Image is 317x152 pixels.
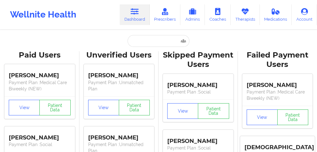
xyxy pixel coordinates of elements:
[4,50,75,60] div: Paid Users
[150,4,181,25] a: Prescribers
[9,79,71,92] p: Payment Plan : Medical Care Biweekly (NEW)
[39,100,70,115] button: Patient Data
[260,4,292,25] a: Medications
[88,129,150,141] div: [PERSON_NAME]
[167,133,229,145] div: [PERSON_NAME]
[120,4,150,25] a: Dashboard
[167,145,229,151] p: Payment Plan : Social
[88,100,119,115] button: View
[9,100,40,115] button: View
[88,79,150,92] p: Payment Plan : Unmatched Plan
[277,109,308,125] button: Patient Data
[247,77,309,89] div: [PERSON_NAME]
[9,68,71,79] div: [PERSON_NAME]
[88,68,150,79] div: [PERSON_NAME]
[292,4,317,25] a: Account
[84,50,154,60] div: Unverified Users
[198,103,229,119] button: Patient Data
[205,4,231,25] a: Coaches
[9,129,71,141] div: [PERSON_NAME]
[180,4,205,25] a: Admins
[167,77,229,89] div: [PERSON_NAME]
[163,50,234,70] div: Skipped Payment Users
[247,109,278,125] button: View
[167,89,229,95] p: Payment Plan : Social
[231,4,260,25] a: Therapists
[9,141,71,148] p: Payment Plan : Social
[242,50,313,70] div: Failed Payment Users
[247,89,309,101] p: Payment Plan : Medical Care Biweekly (NEW)
[119,100,150,115] button: Patient Data
[167,103,198,119] button: View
